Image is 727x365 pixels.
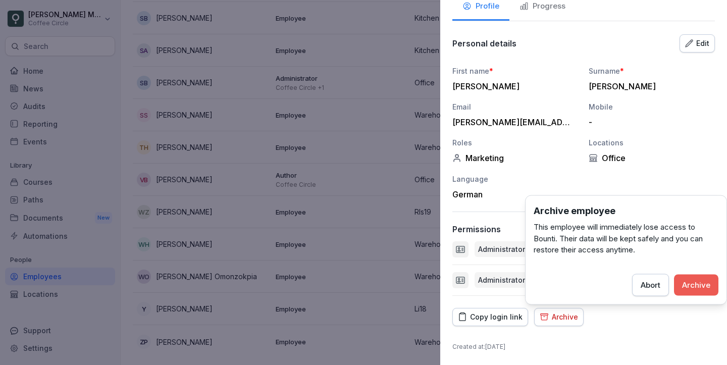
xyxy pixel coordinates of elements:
div: Archive [540,311,578,323]
p: Administrator [478,275,525,285]
div: [PERSON_NAME][EMAIL_ADDRESS][PERSON_NAME][DOMAIN_NAME] [452,117,574,127]
button: Edit [680,34,715,53]
button: Archive [534,308,584,326]
div: Mobile [589,101,715,112]
button: Copy login link [452,308,528,326]
div: Archive [682,279,710,290]
p: Personal details [452,38,516,48]
div: Progress [520,1,565,12]
div: Language [452,174,579,184]
div: Roles [452,137,579,148]
p: Administrator [478,244,525,254]
p: Permissions [452,224,501,234]
button: Archive [674,274,718,295]
div: Locations [589,137,715,148]
p: Created at : [DATE] [452,342,715,351]
h3: Archive employee [534,204,718,218]
div: Surname [589,66,715,76]
div: Copy login link [458,311,523,323]
button: Abort [632,274,669,296]
div: [PERSON_NAME] [452,81,574,91]
div: [PERSON_NAME] [589,81,710,91]
div: German [452,189,579,199]
div: Edit [685,38,709,49]
div: Office [589,153,715,163]
div: Marketing [452,153,579,163]
p: This employee will immediately lose access to Bounti. Their data will be kept safely and you can ... [534,222,718,256]
div: Profile [462,1,499,12]
div: Email [452,101,579,112]
div: First name [452,66,579,76]
div: - [589,117,710,127]
div: Abort [641,279,660,290]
